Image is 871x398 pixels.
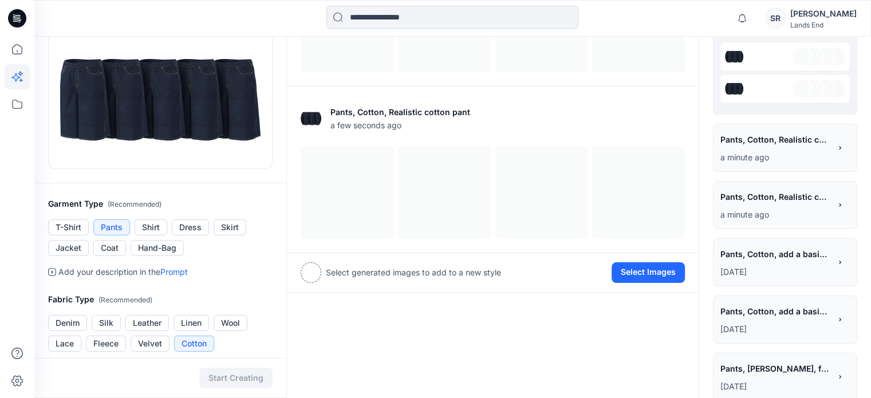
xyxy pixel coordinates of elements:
[86,336,126,352] button: Fleece
[720,246,829,262] span: Pants, Cotton, add a basic polo to cover the chest area
[214,219,246,235] button: Skirt
[131,240,184,256] button: Hand-Bag
[330,105,470,119] p: Pants, Cotton, Realistic cotton pant
[725,48,743,66] img: eyJhbGciOiJIUzI1NiIsImtpZCI6IjAiLCJ0eXAiOiJKV1QifQ.eyJkYXRhIjp7InR5cGUiOiJzdG9yYWdlIiwicGF0aCI6Im...
[720,303,829,320] span: Pants, Cotton, add a basic polo to cover the chest area
[108,200,161,208] span: ( Recommended )
[93,240,126,256] button: Coat
[174,315,209,331] button: Linen
[98,295,152,304] span: ( Recommended )
[48,315,87,331] button: Denim
[214,315,247,331] button: Wool
[48,293,273,307] h2: Fabric Type
[160,267,188,277] a: Prompt
[48,197,273,211] h2: Garment Type
[720,360,829,377] span: Pants, Cotton, follow this image I want to realistic image
[174,336,214,352] button: Cotton
[131,336,170,352] button: Velvet
[92,315,121,331] button: Silk
[720,265,830,279] p: July 23, 2025
[612,262,685,283] button: Select Images
[790,21,857,29] div: Lands End
[720,208,830,222] p: September 08, 2025
[48,240,89,256] button: Jacket
[330,119,470,131] span: a few seconds ago
[93,219,130,235] button: Pants
[720,131,829,148] span: Pants, Cotton, Realistic cotton pant
[765,8,786,29] div: SR
[58,265,188,279] p: Add your description in the
[48,336,81,352] button: Lace
[720,322,830,336] p: July 23, 2025
[326,266,501,279] p: Select generated images to add to a new style
[720,188,829,205] span: Pants, Cotton, Realistic cotton pant
[135,219,167,235] button: Shirt
[790,7,857,21] div: [PERSON_NAME]
[172,219,209,235] button: Dress
[125,315,169,331] button: Leather
[53,36,267,164] img: eyJhbGciOiJIUzI1NiIsImtpZCI6IjAiLCJ0eXAiOiJKV1QifQ.eyJkYXRhIjp7InR5cGUiOiJzdG9yYWdlIiwicGF0aCI6Im...
[720,151,830,164] p: September 08, 2025
[48,219,89,235] button: T-Shirt
[725,80,743,98] img: eyJhbGciOiJIUzI1NiIsImtpZCI6IjAiLCJ0eXAiOiJKV1QifQ.eyJkYXRhIjp7InR5cGUiOiJzdG9yYWdlIiwicGF0aCI6Im...
[720,380,830,393] p: July 23, 2025
[301,108,321,129] img: eyJhbGciOiJIUzI1NiIsImtpZCI6IjAiLCJ0eXAiOiJKV1QifQ.eyJkYXRhIjp7InR5cGUiOiJzdG9yYWdlIiwicGF0aCI6Im...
